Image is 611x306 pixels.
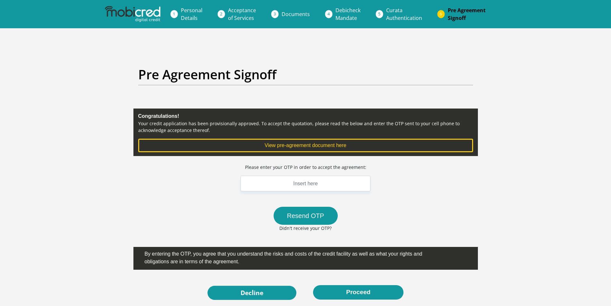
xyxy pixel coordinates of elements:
[223,4,261,24] a: Acceptanceof Services
[274,207,338,225] button: Resend OTP
[313,285,403,300] button: Proceed
[245,164,366,170] p: Please enter your OTP in order to accept the agreement:
[241,176,371,191] input: Insert here
[386,7,422,22] span: Curata Authentication
[224,225,387,232] p: Didn't receive your OTP?
[282,11,310,18] span: Documents
[448,7,486,22] span: Pre Agreement Signoff
[105,6,160,22] img: mobicred logo
[138,120,473,134] p: Your credit application has been provisionally approved. To accept the quotation, please read the...
[228,7,256,22] span: Acceptance of Services
[330,4,366,24] a: DebicheckMandate
[138,139,473,152] button: View pre-agreement document here
[176,4,208,24] a: PersonalDetails
[208,286,296,300] a: Decline
[138,113,179,119] b: Congratulations!
[138,67,473,82] h2: Pre Agreement Signoff
[381,4,427,24] a: CurataAuthentication
[443,4,491,24] a: Pre AgreementSignoff
[138,247,440,267] label: By entering the OTP, you agree that you understand the risks and costs of the credit facility as ...
[335,7,361,22] span: Debicheck Mandate
[276,8,315,21] a: Documents
[181,7,202,22] span: Personal Details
